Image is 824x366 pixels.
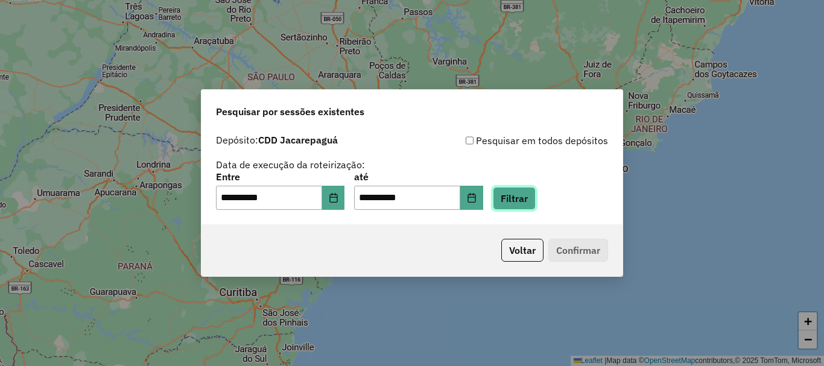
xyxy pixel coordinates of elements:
[216,133,338,147] label: Depósito:
[216,157,365,172] label: Data de execução da roteirização:
[354,169,483,184] label: até
[460,186,483,210] button: Choose Date
[216,104,364,119] span: Pesquisar por sessões existentes
[493,187,536,210] button: Filtrar
[322,186,345,210] button: Choose Date
[501,239,544,262] button: Voltar
[258,134,338,146] strong: CDD Jacarepaguá
[412,133,608,148] div: Pesquisar em todos depósitos
[216,169,344,184] label: Entre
